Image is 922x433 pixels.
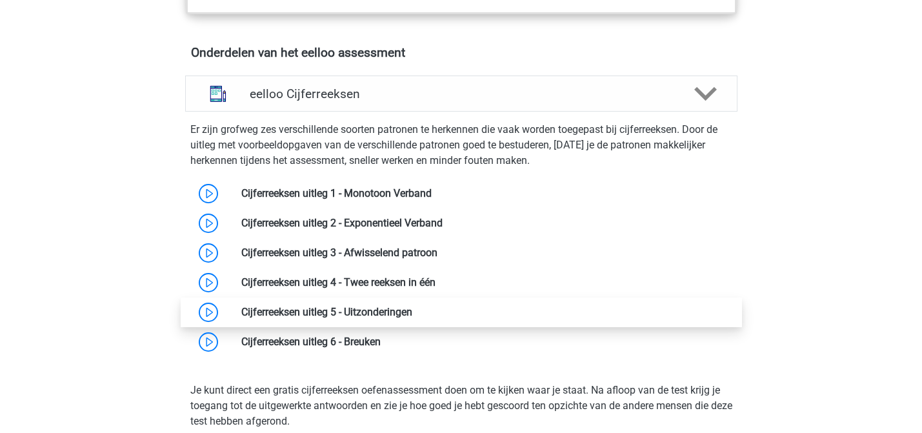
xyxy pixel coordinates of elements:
div: Cijferreeksen uitleg 1 - Monotoon Verband [232,186,737,201]
div: Cijferreeksen uitleg 4 - Twee reeksen in één [232,275,737,290]
div: Cijferreeksen uitleg 6 - Breuken [232,334,737,350]
div: Cijferreeksen uitleg 5 - Uitzonderingen [232,305,737,320]
div: Cijferreeksen uitleg 3 - Afwisselend patroon [232,245,737,261]
div: Cijferreeksen uitleg 2 - Exponentieel Verband [232,216,737,231]
p: Je kunt direct een gratis cijferreeksen oefenassessment doen om te kijken waar je staat. Na afloo... [190,383,732,429]
h4: Onderdelen van het eelloo assessment [191,45,732,60]
p: Er zijn grofweg zes verschillende soorten patronen te herkennen die vaak worden toegepast bij cij... [190,122,732,168]
h4: eelloo Cijferreeksen [250,86,672,101]
img: cijferreeksen [201,77,235,110]
a: cijferreeksen eelloo Cijferreeksen [180,76,743,112]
